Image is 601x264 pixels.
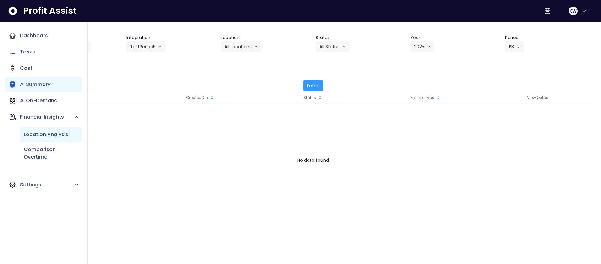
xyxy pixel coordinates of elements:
[342,43,346,50] svg: arrow down line
[20,81,50,88] p: AI Summary
[20,64,33,72] p: Cost
[316,34,406,41] header: Status
[126,34,216,41] header: Integration
[505,34,595,41] header: Period
[410,34,500,41] header: Year
[427,43,431,50] svg: arrow down line
[20,113,74,121] p: Financial Insights
[482,91,595,104] div: View Output
[20,97,58,104] p: AI On-Demand
[221,41,262,52] button: All Locationsarrow down line
[516,43,520,50] svg: arrow left line
[505,41,524,52] button: P3arrow left line
[221,34,311,41] header: Location
[158,43,162,50] svg: arrow down line
[20,48,35,56] p: Tasks
[126,41,166,52] button: TestPeriod5arrow down line
[569,8,577,14] span: KW
[24,146,79,161] p: Comparison Overtime
[20,32,49,39] p: Dashboard
[369,91,482,104] div: Prompt Type
[257,91,370,104] div: Status
[144,91,257,104] div: Created On
[24,131,68,138] p: Location Analysis
[23,5,76,17] span: Profit Assist
[303,80,323,91] button: Fetch
[254,43,258,50] svg: arrow down line
[316,41,350,52] button: All Statusarrow down line
[31,154,595,166] div: No data found
[20,181,74,189] p: Settings
[410,41,434,52] button: 2025arrow down line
